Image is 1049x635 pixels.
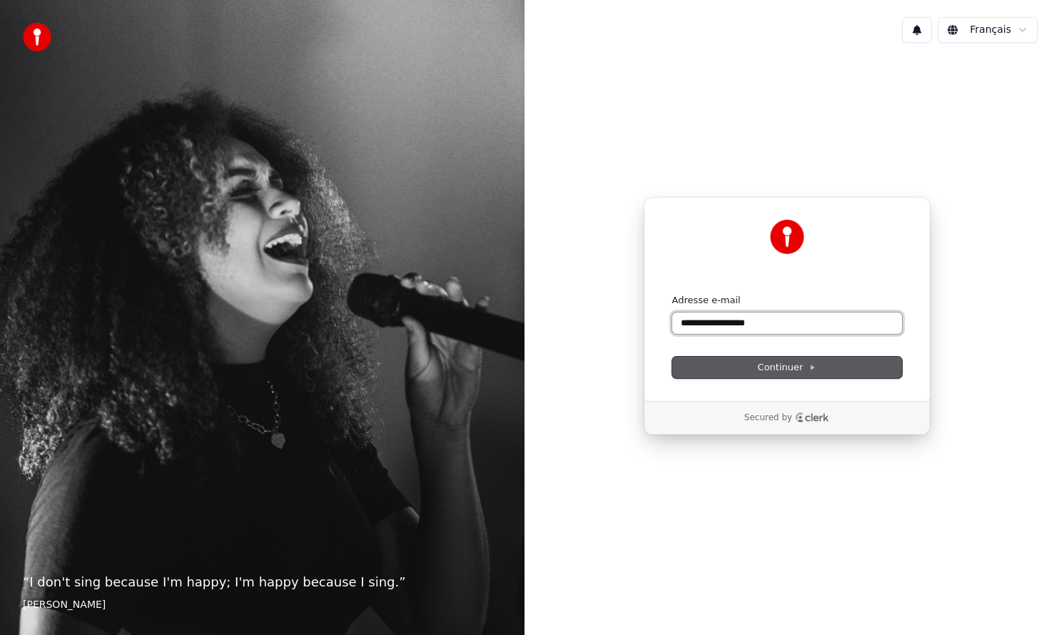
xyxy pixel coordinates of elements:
img: youka [23,23,51,51]
a: Clerk logo [795,412,829,422]
span: Continuer [758,361,816,374]
footer: [PERSON_NAME] [23,598,502,612]
img: Youka [770,220,804,254]
button: Continuer [672,357,902,378]
label: Adresse e-mail [672,294,741,307]
p: Secured by [744,412,792,424]
p: “ I don't sing because I'm happy; I'm happy because I sing. ” [23,572,502,592]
